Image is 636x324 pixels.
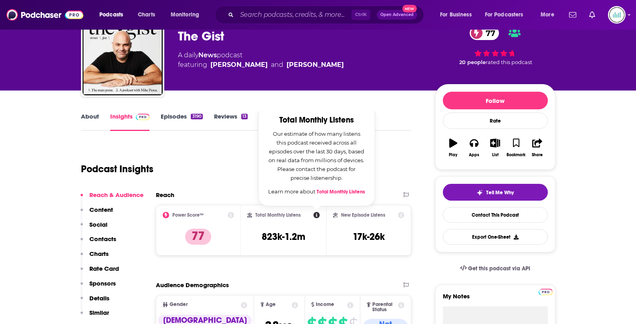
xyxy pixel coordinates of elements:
[89,206,113,213] p: Content
[434,8,482,21] button: open menu
[210,60,268,70] div: [PERSON_NAME]
[266,302,276,307] span: Age
[255,212,301,218] h2: Total Monthly Listens
[341,212,385,218] h2: New Episode Listens
[608,6,626,24] img: User Profile
[89,265,119,272] p: Rate Card
[351,10,370,20] span: Ctrl K
[443,292,548,306] label: My Notes
[156,191,174,199] h2: Reach
[468,265,530,272] span: Get this podcast via API
[222,6,432,24] div: Search podcasts, credits, & more...
[161,113,202,131] a: Episodes3190
[133,8,160,21] a: Charts
[81,250,109,265] button: Charts
[81,265,119,280] button: Rate Card
[380,13,414,17] span: Open Advanced
[353,231,385,243] h3: 17k-26k
[81,206,113,221] button: Content
[89,191,143,199] p: Reach & Audience
[81,113,99,131] a: About
[464,133,485,162] button: Apps
[170,302,188,307] span: Gender
[171,9,199,20] span: Monitoring
[94,8,133,21] button: open menu
[81,309,109,324] button: Similar
[81,294,109,309] button: Details
[287,60,344,70] div: [PERSON_NAME]
[110,113,150,131] a: InsightsPodchaser Pro
[507,153,525,157] div: Bookmark
[241,114,248,119] div: 13
[268,116,365,125] h2: Total Monthly Listens
[81,235,116,250] button: Contacts
[237,8,351,21] input: Search podcasts, credits, & more...
[262,231,305,243] h3: 823k-1.2m
[156,281,229,289] h2: Audience Demographics
[541,9,554,20] span: More
[402,5,417,12] span: New
[214,113,248,131] a: Reviews13
[443,207,548,223] a: Contact This Podcast
[454,259,537,278] a: Get this podcast via API
[89,235,116,243] p: Contacts
[539,288,553,295] a: Pro website
[443,113,548,129] div: Rate
[89,294,109,302] p: Details
[469,153,479,157] div: Apps
[608,6,626,24] button: Show profile menu
[443,133,464,162] button: Play
[485,9,523,20] span: For Podcasters
[178,50,344,70] div: A daily podcast
[81,191,143,206] button: Reach & Audience
[586,8,598,22] a: Show notifications dropdown
[268,187,365,196] p: Learn more about
[532,153,543,157] div: Share
[440,9,472,20] span: For Business
[268,129,365,182] p: Our estimate of how many listens this podcast received across all episodes over the last 30 days,...
[89,280,116,287] p: Sponsors
[165,8,210,21] button: open menu
[6,7,83,22] img: Podchaser - Follow, Share and Rate Podcasts
[271,60,283,70] span: and
[81,163,153,175] h1: Podcast Insights
[178,60,344,70] span: featuring
[435,21,555,70] div: 77 20 peoplerated this podcast
[89,250,109,258] p: Charts
[172,212,204,218] h2: Power Score™
[527,133,547,162] button: Share
[486,59,532,65] span: rated this podcast
[89,221,107,228] p: Social
[198,51,217,59] a: News
[608,6,626,24] span: Logged in as podglomerate
[317,189,365,195] a: Total Monthly Listens
[81,221,107,235] button: Social
[89,309,109,316] p: Similar
[443,229,548,245] button: Export One-Sheet
[185,229,211,245] p: 77
[316,302,334,307] span: Income
[480,8,535,21] button: open menu
[99,9,123,20] span: Podcasts
[476,189,483,196] img: tell me why sparkle
[470,26,499,40] a: 77
[478,26,499,40] span: 77
[492,153,499,157] div: List
[485,133,505,162] button: List
[83,15,163,95] img: The Gist
[449,153,457,157] div: Play
[372,302,397,312] span: Parental Status
[443,184,548,201] button: tell me why sparkleTell Me Why
[459,59,486,65] span: 20 people
[566,8,579,22] a: Show notifications dropdown
[136,114,150,120] img: Podchaser Pro
[443,92,548,109] button: Follow
[191,114,202,119] div: 3190
[81,280,116,294] button: Sponsors
[486,189,514,196] span: Tell Me Why
[539,289,553,295] img: Podchaser Pro
[138,9,155,20] span: Charts
[535,8,564,21] button: open menu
